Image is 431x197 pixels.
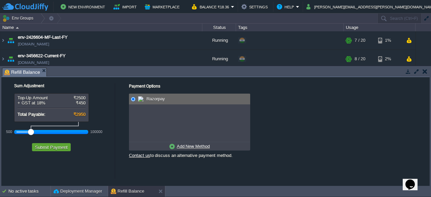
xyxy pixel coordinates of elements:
[202,31,236,50] div: Running
[73,112,86,117] span: ₹2950
[168,142,211,151] a: Add New Method
[113,3,139,11] button: Import
[145,3,181,11] button: Marketplace
[4,68,40,76] span: Refill Balance
[6,130,12,134] div: 500
[241,3,270,11] button: Settings
[202,50,236,68] div: Running
[18,34,68,41] a: env-2426604-MF-Last-FY
[61,3,107,11] button: New Environment
[18,95,86,100] div: Top-Up Amount
[18,112,86,117] div: Total Payable:
[355,31,365,50] div: 7 / 20
[403,170,424,190] iframe: chat widget
[177,144,210,149] u: Add New Method
[90,130,102,134] div: 100000
[1,24,202,31] div: Name
[6,31,15,50] img: AMDAwAAAACH5BAEAAAAALAAAAAABAAEAAAICRAEAOw==
[54,188,102,195] button: Deployment Manager
[8,186,51,197] div: No active tasks
[236,24,343,31] div: Tags
[16,27,19,29] img: AMDAwAAAACH5BAEAAAAALAAAAAABAAEAAAICRAEAOw==
[203,24,236,31] div: Status
[0,50,6,68] img: AMDAwAAAACH5BAEAAAAALAAAAAABAAEAAAICRAEAOw==
[33,144,70,150] button: Submit Payment
[2,3,48,11] img: CloudJiffy
[6,50,15,68] img: AMDAwAAAACH5BAEAAAAALAAAAAABAAEAAAICRAEAOw==
[18,59,49,66] a: [DOMAIN_NAME]
[129,84,160,89] label: Payment Options
[5,84,44,88] label: Sum Adjustment
[378,50,400,68] div: 2%
[192,3,231,11] button: Balance ₹18.36
[378,31,400,50] div: 1%
[73,95,86,100] span: ₹2500
[18,53,66,59] a: env-3456622-Current-FY
[277,3,296,11] button: Help
[355,50,365,68] div: 8 / 20
[76,100,86,105] span: ₹450
[129,153,150,158] a: Contact us
[344,24,415,31] div: Usage
[0,31,6,50] img: AMDAwAAAACH5BAEAAAAALAAAAAABAAEAAAICRAEAOw==
[2,13,36,23] button: Env Groups
[18,41,49,47] a: [DOMAIN_NAME]
[129,151,250,158] div: to discuss an alternative payment method.
[111,188,144,195] button: Refill Balance
[145,96,165,101] span: Razorpay
[18,100,86,105] div: + GST at 18%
